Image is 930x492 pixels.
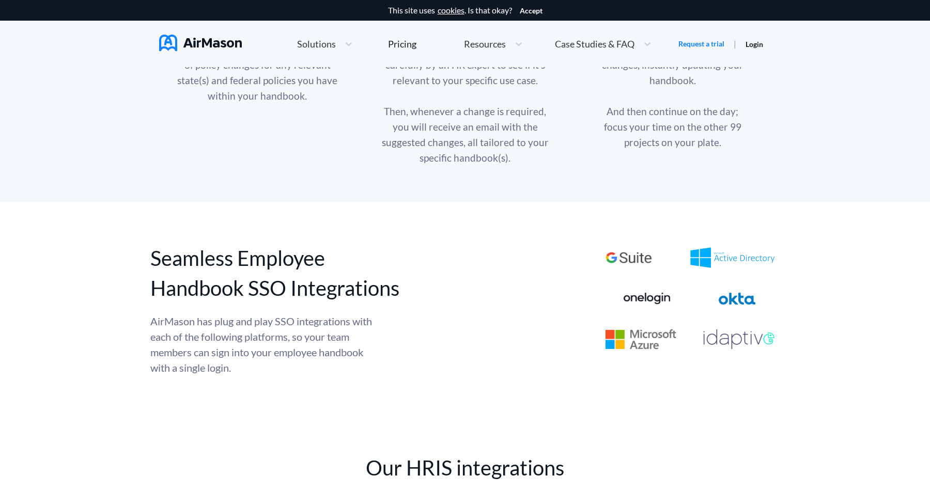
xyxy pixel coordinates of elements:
[746,40,763,49] a: Login
[595,104,751,150] div: And then continue on the day; focus your time on the other 99 projects on your plate.
[595,42,751,104] div: You can then approve & publish the changes, instantly updating your handbook.
[388,39,416,49] div: Pricing
[703,329,775,350] img: idaptive
[599,248,658,269] div: Plug and Play Google Workspace Integration for SSO
[159,35,242,51] img: AirMason Logo
[150,313,423,375] div: AirMason has plug and play SSO integrations with each of the following platforms, so your team me...
[624,293,670,304] img: oneLogin
[379,42,551,104] div: Each suggested change is reviewed carefully by an HR expert to see if it's relevant to your speci...
[297,39,336,49] span: Solutions
[438,6,464,15] a: cookies
[599,330,681,351] div: Plug and Play Microsoft Azure Integration for SSO
[388,35,416,53] a: Pricing
[685,248,780,269] div: Plug and Play Microsoft Active Directory Integration for SSO
[555,39,634,49] span: Case Studies & FAQ
[167,42,347,104] div: AirMason's AI automatically keeps track of policy changes for any relevant state(s) and federal p...
[520,7,542,15] button: Accept cookies
[690,247,774,268] img: active_directory
[678,39,724,49] a: Request a trial
[698,330,780,351] div: Plug and Play Idaptive Integration for SSO
[719,293,755,305] img: okta
[379,104,551,166] div: Then, whenever a change is required, you will receive an email with the suggested changes, all ta...
[618,289,675,310] div: Plug and Play OneLogin Integration for SSO
[150,243,423,303] div: Seamless Employee Handbook SSO Integrations
[714,289,761,310] div: Plug and Play Okta Integration for SSO
[329,453,601,483] div: Our HRIS integrations
[605,329,676,350] img: microsoft_azure
[464,39,506,49] span: Resources
[734,39,736,49] span: |
[605,252,653,263] img: google_workspace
